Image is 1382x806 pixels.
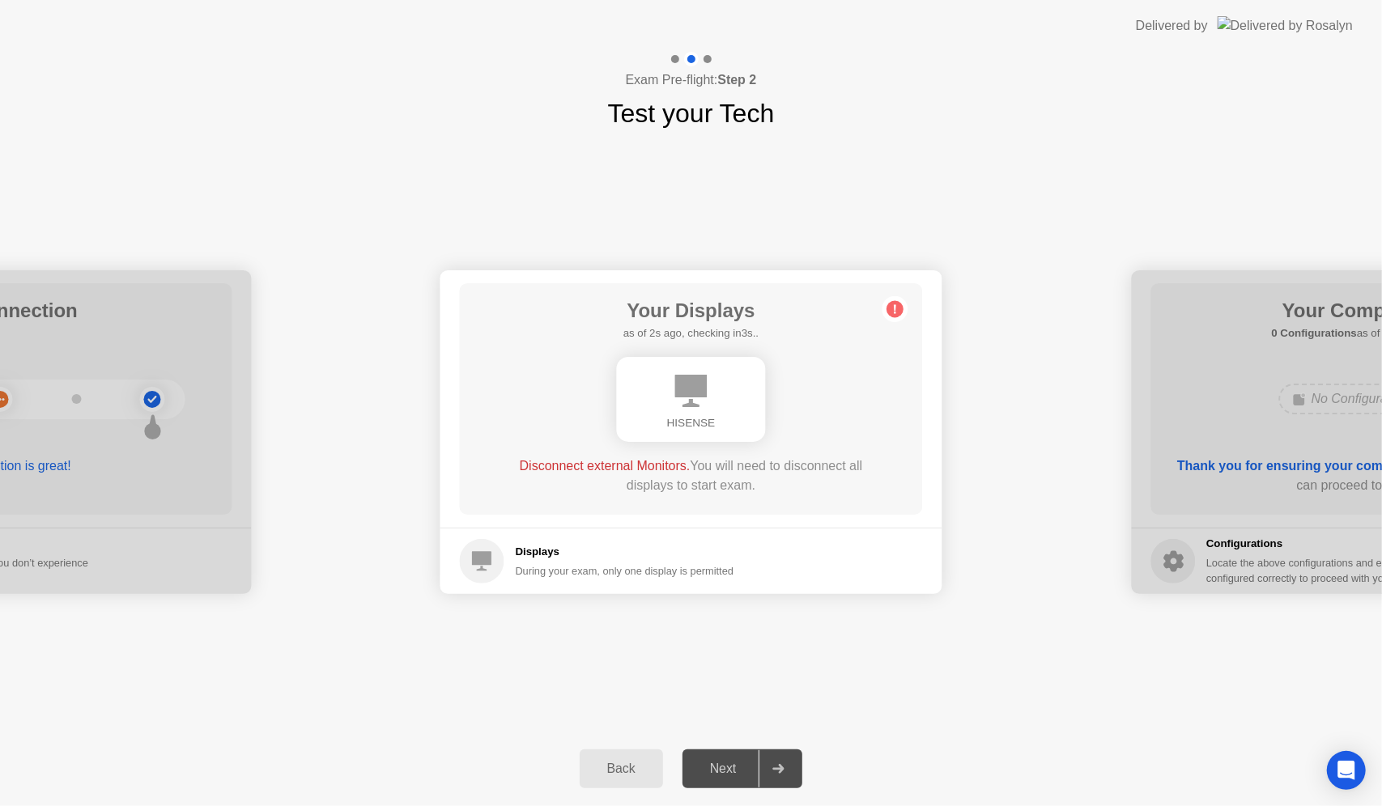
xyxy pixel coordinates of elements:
[506,456,877,495] div: You will need to disconnect all displays to start exam.
[516,544,734,560] h5: Displays
[1327,751,1366,790] div: Open Intercom Messenger
[580,749,663,788] button: Back
[585,761,658,776] div: Back
[626,70,757,90] h4: Exam Pre-flight:
[608,94,775,133] h1: Test your Tech
[717,73,756,87] b: Step 2
[520,459,691,473] span: Disconnect external Monitors.
[1136,16,1208,36] div: Delivered by
[623,296,759,325] h1: Your Displays
[682,749,803,788] button: Next
[623,325,759,341] h5: as of 2s ago, checking in3s..
[516,563,734,579] div: During your exam, only one display is permitted
[630,415,753,431] div: HISENSE
[1218,16,1353,35] img: Delivered by Rosalyn
[687,761,759,776] div: Next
